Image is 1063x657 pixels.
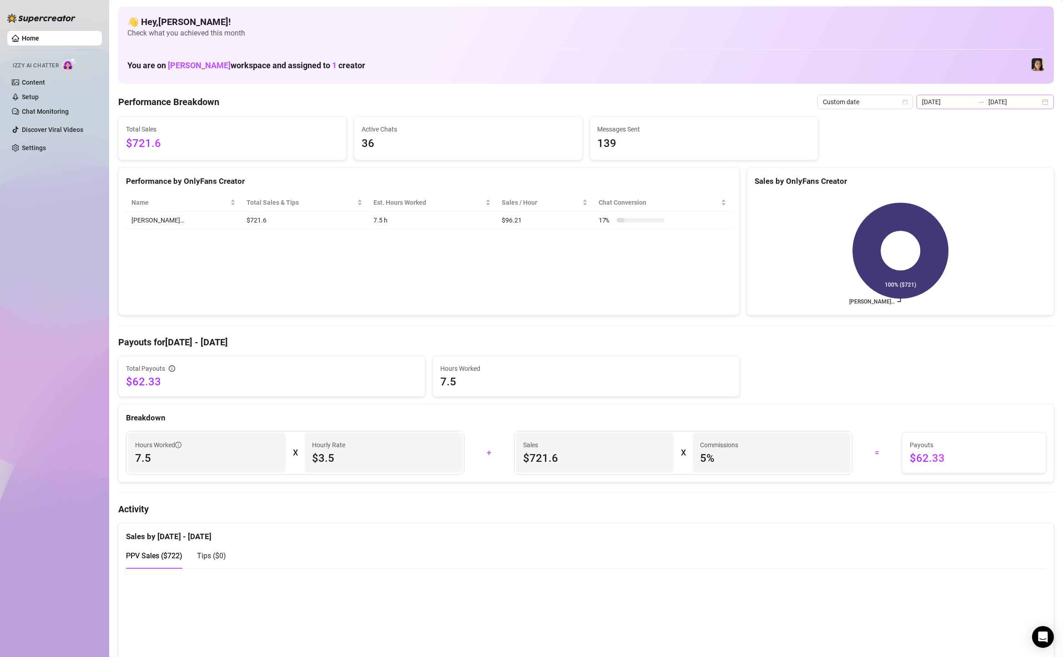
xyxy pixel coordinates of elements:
[470,445,509,460] div: +
[681,445,685,460] div: X
[126,523,1046,543] div: Sales by [DATE] - [DATE]
[22,35,39,42] a: Home
[1032,58,1044,71] img: Luna
[373,197,484,207] div: Est. Hours Worked
[858,445,897,460] div: =
[902,99,908,105] span: calendar
[988,97,1040,107] input: End date
[22,79,45,86] a: Content
[362,135,574,152] span: 36
[599,197,719,207] span: Chat Conversion
[312,440,345,450] article: Hourly Rate
[312,451,455,465] span: $3.5
[169,365,175,372] span: info-circle
[700,440,738,450] article: Commissions
[135,451,278,465] span: 7.5
[118,336,1054,349] h4: Payouts for [DATE] - [DATE]
[593,194,732,212] th: Chat Conversion
[599,215,613,225] span: 17 %
[332,61,337,70] span: 1
[22,144,46,152] a: Settings
[118,503,1054,515] h4: Activity
[126,194,241,212] th: Name
[175,442,181,448] span: info-circle
[849,298,895,305] text: [PERSON_NAME]…
[126,374,418,389] span: $62.33
[7,14,76,23] img: logo-BBDzfeDw.svg
[440,374,732,389] span: 7.5
[126,135,339,152] span: $721.6
[127,15,1045,28] h4: 👋 Hey, [PERSON_NAME] !
[22,108,69,115] a: Chat Monitoring
[127,28,1045,38] span: Check what you achieved this month
[755,175,1046,187] div: Sales by OnlyFans Creator
[977,98,985,106] span: swap-right
[496,194,593,212] th: Sales / Hour
[22,126,83,133] a: Discover Viral Videos
[131,197,228,207] span: Name
[126,175,732,187] div: Performance by OnlyFans Creator
[126,364,165,374] span: Total Payouts
[502,197,580,207] span: Sales / Hour
[241,212,368,229] td: $721.6
[598,124,811,134] span: Messages Sent
[62,58,76,71] img: AI Chatter
[247,197,356,207] span: Total Sales & Tips
[126,551,182,560] span: PPV Sales ( $722 )
[127,61,365,71] h1: You are on workspace and assigned to creator
[126,212,241,229] td: [PERSON_NAME]…
[168,61,231,70] span: [PERSON_NAME]
[910,440,1038,450] span: Payouts
[126,124,339,134] span: Total Sales
[126,412,1046,424] div: Breakdown
[22,93,39,101] a: Setup
[293,445,297,460] div: X
[197,551,226,560] span: Tips ( $0 )
[910,451,1038,465] span: $62.33
[598,135,811,152] span: 139
[362,124,574,134] span: Active Chats
[368,212,496,229] td: 7.5 h
[496,212,593,229] td: $96.21
[440,364,732,374] span: Hours Worked
[1032,626,1054,648] div: Open Intercom Messenger
[135,440,181,450] span: Hours Worked
[241,194,368,212] th: Total Sales & Tips
[13,61,59,70] span: Izzy AI Chatter
[922,97,974,107] input: Start date
[523,440,666,450] span: Sales
[118,96,219,108] h4: Performance Breakdown
[523,451,666,465] span: $721.6
[700,451,843,465] span: 5 %
[977,98,985,106] span: to
[823,95,907,109] span: Custom date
